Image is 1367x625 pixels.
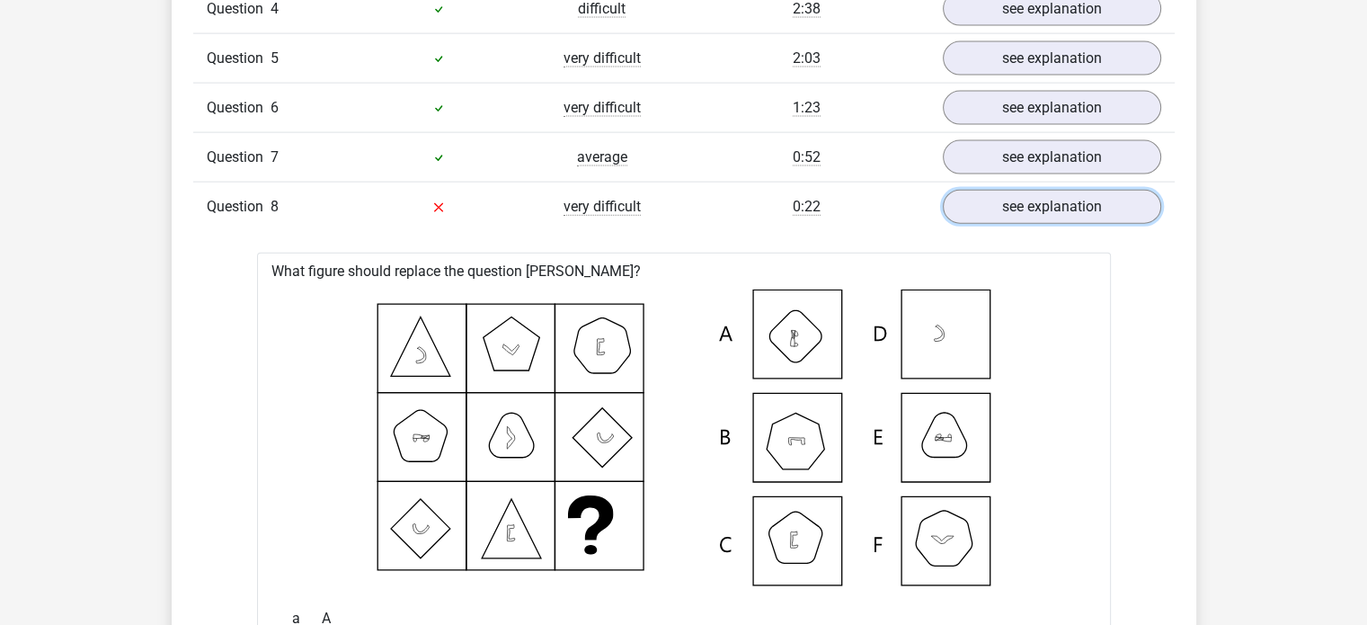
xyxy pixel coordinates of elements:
[564,99,641,117] span: very difficult
[207,48,271,69] span: Question
[207,147,271,168] span: Question
[793,99,821,117] span: 1:23
[793,148,821,166] span: 0:52
[793,198,821,216] span: 0:22
[564,49,641,67] span: very difficult
[577,148,627,166] span: average
[943,91,1161,125] a: see explanation
[793,49,821,67] span: 2:03
[564,198,641,216] span: very difficult
[943,190,1161,224] a: see explanation
[271,49,279,67] span: 5
[943,140,1161,174] a: see explanation
[271,99,279,116] span: 6
[207,196,271,218] span: Question
[271,198,279,215] span: 8
[943,41,1161,76] a: see explanation
[207,97,271,119] span: Question
[271,148,279,165] span: 7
